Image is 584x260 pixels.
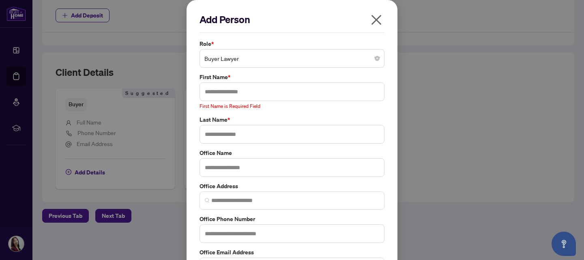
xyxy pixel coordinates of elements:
label: Office Name [200,148,384,157]
label: First Name [200,73,384,82]
span: close [370,13,383,26]
span: First Name is Required Field [200,103,260,109]
label: Last Name [200,115,384,124]
label: Office Email Address [200,248,384,257]
h2: Add Person [200,13,384,26]
label: Office Phone Number [200,215,384,223]
label: Office Address [200,182,384,191]
span: close-circle [375,56,380,61]
button: Open asap [552,232,576,256]
span: Buyer Lawyer [204,51,380,66]
label: Role [200,39,384,48]
img: search_icon [205,198,210,203]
